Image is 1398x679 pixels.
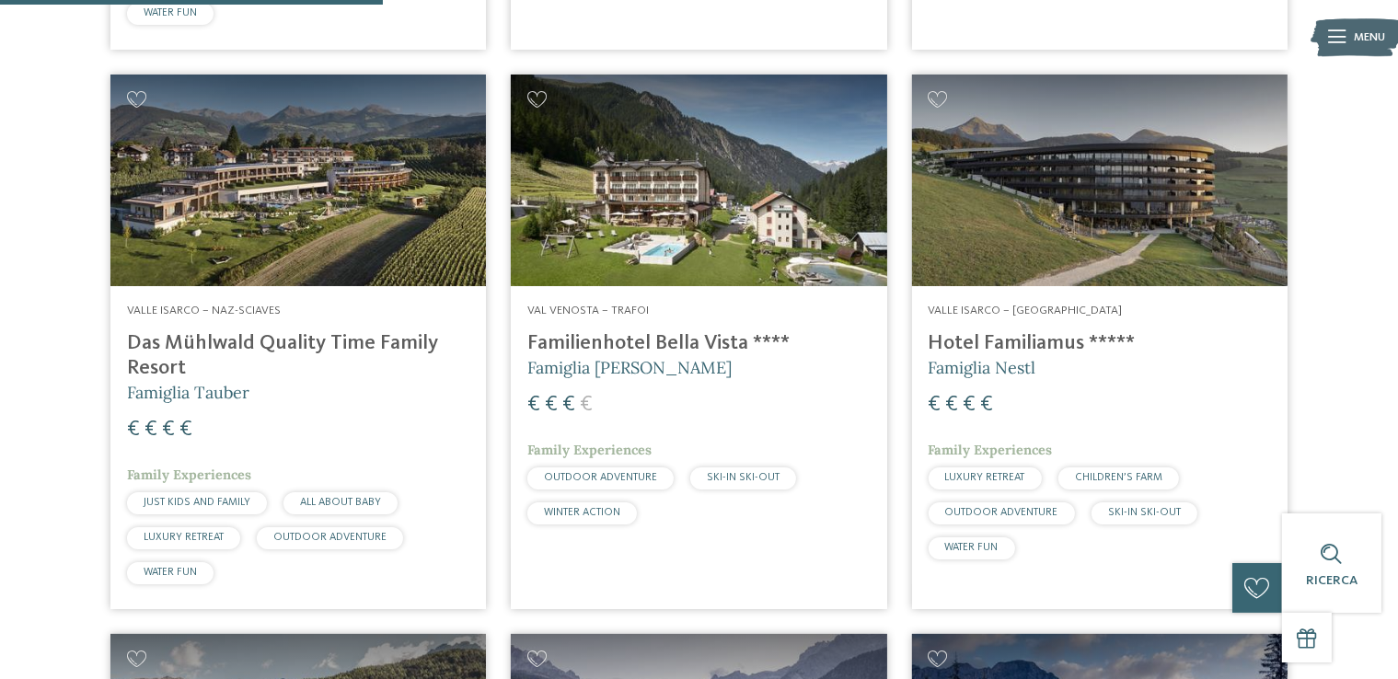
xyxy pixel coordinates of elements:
a: Cercate un hotel per famiglie? Qui troverete solo i migliori! Val Venosta – Trafoi Familienhotel ... [511,75,886,609]
span: SKI-IN SKI-OUT [1108,507,1181,518]
span: OUTDOOR ADVENTURE [544,472,657,483]
span: € [127,419,140,441]
span: Famiglia Nestl [929,357,1036,378]
span: € [964,394,976,416]
span: Valle Isarco – Naz-Sciaves [127,305,281,316]
span: CHILDREN’S FARM [1075,472,1162,483]
span: € [929,394,942,416]
h4: Familienhotel Bella Vista **** [527,331,870,356]
img: Cercate un hotel per famiglie? Qui troverete solo i migliori! [110,75,486,286]
span: € [946,394,959,416]
span: € [580,394,593,416]
span: JUST KIDS AND FAMILY [144,497,250,508]
span: Famiglia [PERSON_NAME] [527,357,732,378]
span: OUTDOOR ADVENTURE [945,507,1058,518]
span: Valle Isarco – [GEOGRAPHIC_DATA] [929,305,1123,316]
span: € [545,394,558,416]
span: Ricerca [1306,574,1358,587]
img: Cercate un hotel per famiglie? Qui troverete solo i migliori! [511,75,886,286]
span: Val Venosta – Trafoi [527,305,649,316]
span: LUXURY RETREAT [945,472,1025,483]
span: LUXURY RETREAT [144,532,224,543]
span: OUTDOOR ADVENTURE [273,532,387,543]
h4: Das Mühlwald Quality Time Family Resort [127,331,469,381]
span: € [179,419,192,441]
span: € [162,419,175,441]
a: Cercate un hotel per famiglie? Qui troverete solo i migliori! Valle Isarco – Naz-Sciaves Das Mühl... [110,75,486,609]
span: Family Experiences [929,442,1053,458]
span: € [562,394,575,416]
span: € [527,394,540,416]
span: WATER FUN [144,7,197,18]
span: ALL ABOUT BABY [300,497,381,508]
span: WATER FUN [945,542,999,553]
span: WINTER ACTION [544,507,620,518]
span: € [144,419,157,441]
span: Family Experiences [527,442,652,458]
span: Family Experiences [127,466,251,483]
span: € [981,394,994,416]
span: Famiglia Tauber [127,382,249,403]
img: Cercate un hotel per famiglie? Qui troverete solo i migliori! [912,75,1288,286]
a: Cercate un hotel per famiglie? Qui troverete solo i migliori! Valle Isarco – [GEOGRAPHIC_DATA] Ho... [912,75,1288,609]
span: WATER FUN [144,567,197,578]
span: SKI-IN SKI-OUT [707,472,780,483]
